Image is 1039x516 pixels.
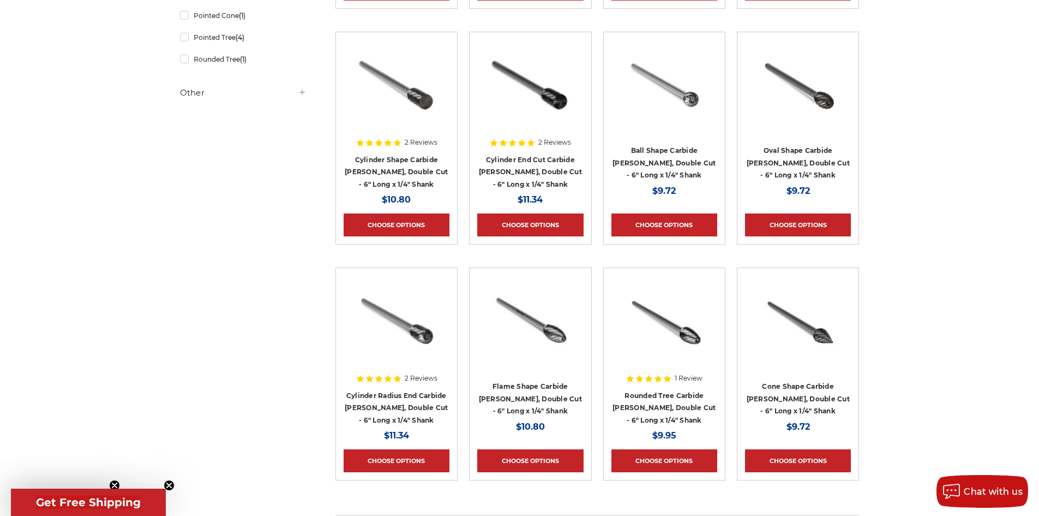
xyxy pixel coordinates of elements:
a: CBSF-5DL Long reach double cut carbide rotary burr, rounded tree shape 1/4 inch shank [611,276,717,382]
div: Get Free ShippingClose teaser [11,489,166,516]
img: CBSD-5DL Long reach double cut carbide rotary burr, ball shape 1/4 inch shank [621,40,708,127]
span: (4) [236,33,244,41]
h5: Other [180,86,307,99]
img: CBSA-5DL Long reach double cut carbide rotary burr, cylinder shape 1/4 inch shank [353,40,440,127]
span: $10.80 [516,422,545,432]
a: Choose Options [477,449,583,472]
a: Cylinder End Cut Carbide [PERSON_NAME], Double Cut - 6" Long x 1/4" Shank [479,156,582,188]
a: CBSD-5DL Long reach double cut carbide rotary burr, ball shape 1/4 inch shank [611,40,717,146]
a: Cone Shape Carbide [PERSON_NAME], Double Cut - 6" Long x 1/4" Shank [747,382,850,415]
a: Choose Options [611,449,717,472]
a: Rounded Tree [180,50,307,69]
button: Close teaser [164,480,175,491]
a: Choose Options [344,449,449,472]
button: Chat with us [936,475,1028,508]
a: Pointed Tree [180,28,307,47]
span: Get Free Shipping [36,496,141,509]
a: Rounded Tree Carbide [PERSON_NAME], Double Cut - 6" Long x 1/4" Shank [612,392,716,424]
img: CBSF-5DL Long reach double cut carbide rotary burr, rounded tree shape 1/4 inch shank [621,276,708,363]
a: CBSC-5DL Long reach double cut carbide rotary burr, cylinder radius end cut shape 1/4 inch shank [344,276,449,382]
span: $9.72 [652,186,676,196]
a: CBSE-5DL Long reach double cut carbide rotary burr, oval/egg shape 1/4 inch shank [745,40,851,146]
span: $9.72 [786,422,810,432]
a: CBSB-5DL Long reach double cut carbide rotary burr, cylinder end cut shape 1/4 inch shank [477,40,583,146]
a: Flame Shape Carbide [PERSON_NAME], Double Cut - 6" Long x 1/4" Shank [479,382,582,415]
span: $9.72 [786,186,810,196]
span: $9.95 [652,430,676,441]
a: Ball Shape Carbide [PERSON_NAME], Double Cut - 6" Long x 1/4" Shank [612,146,716,179]
a: CBSH-5DL Long reach double cut carbide rotary burr, flame shape 1/4 inch shank [477,276,583,382]
button: Close teaser [109,480,120,491]
img: CBSE-5DL Long reach double cut carbide rotary burr, oval/egg shape 1/4 inch shank [754,40,842,127]
span: (1) [240,55,247,63]
a: Choose Options [477,213,583,236]
span: $10.80 [382,194,411,205]
img: CBSM-5DL Long reach double cut carbide rotary burr, cone shape 1/4 inch shank [754,276,842,363]
img: CBSH-5DL Long reach double cut carbide rotary burr, flame shape 1/4 inch shank [487,276,574,363]
a: Cylinder Radius End Carbide [PERSON_NAME], Double Cut - 6" Long x 1/4" Shank [345,392,448,424]
a: Cylinder Shape Carbide [PERSON_NAME], Double Cut - 6" Long x 1/4" Shank [345,156,448,188]
img: CBSB-5DL Long reach double cut carbide rotary burr, cylinder end cut shape 1/4 inch shank [487,40,574,127]
a: CBSA-5DL Long reach double cut carbide rotary burr, cylinder shape 1/4 inch shank [344,40,449,146]
a: CBSM-5DL Long reach double cut carbide rotary burr, cone shape 1/4 inch shank [745,276,851,382]
a: Choose Options [745,449,851,472]
span: $11.34 [518,194,543,205]
img: CBSC-5DL Long reach double cut carbide rotary burr, cylinder radius end cut shape 1/4 inch shank [353,276,440,363]
a: Pointed Cone [180,6,307,25]
a: Choose Options [745,213,851,236]
span: (1) [239,11,245,20]
span: Chat with us [964,487,1023,497]
a: Choose Options [344,213,449,236]
a: Oval Shape Carbide [PERSON_NAME], Double Cut - 6" Long x 1/4" Shank [747,146,850,179]
span: $11.34 [384,430,409,441]
a: Choose Options [611,213,717,236]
